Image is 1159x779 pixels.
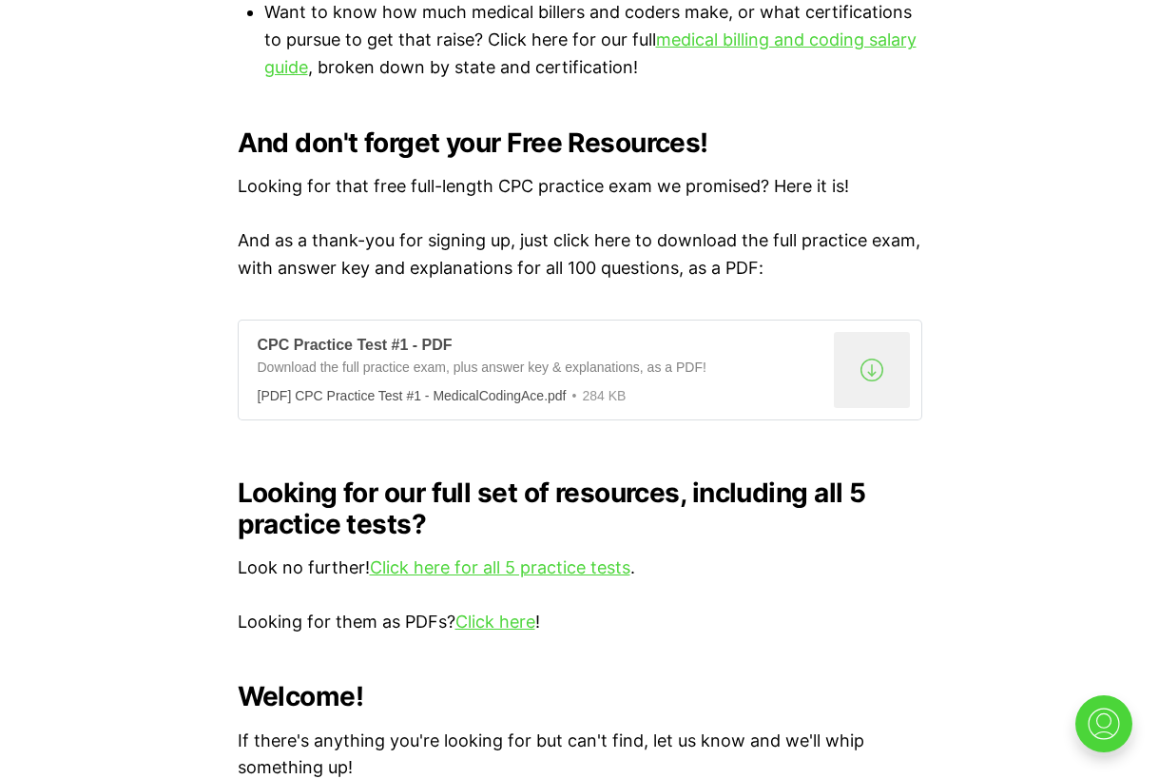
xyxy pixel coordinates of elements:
div: [PDF] CPC Practice Test #1 - MedicalCodingAce.pdf [258,388,567,403]
a: medical billing and coding salary guide [264,29,917,77]
div: CPC Practice Test #1 - PDF [258,336,826,356]
a: Click here for all 5 practice tests [370,557,630,577]
h2: Welcome! [238,681,922,711]
h2: And don't forget your Free Resources! [238,127,922,158]
iframe: portal-trigger [1059,686,1159,779]
p: Look no further! . [238,555,922,582]
div: 284 KB [567,387,627,404]
div: Download the full practice exam, plus answer key & explanations, as a PDF! [258,359,826,382]
h2: Looking for our full set of resources, including all 5 practice tests? [238,477,922,538]
p: Looking for them as PDFs? ! [238,609,922,636]
p: And as a thank-you for signing up, just click here to download the full practice exam, with answe... [238,227,922,282]
a: CPC Practice Test #1 - PDFDownload the full practice exam, plus answer key & explanations, as a P... [238,320,922,420]
a: Click here [455,612,535,632]
p: Looking for that free full-length CPC practice exam we promised? Here it is! [238,173,922,201]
